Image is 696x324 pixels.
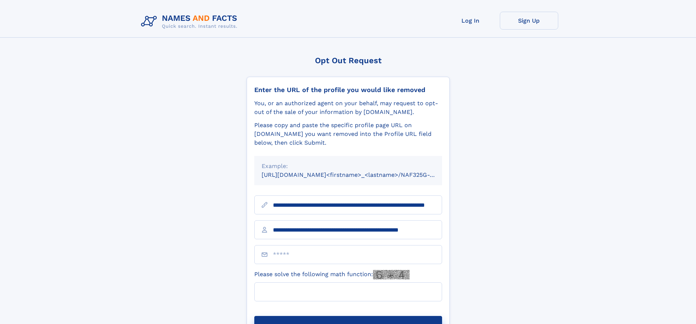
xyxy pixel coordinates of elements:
[138,12,243,31] img: Logo Names and Facts
[262,171,456,178] small: [URL][DOMAIN_NAME]<firstname>_<lastname>/NAF325G-xxxxxxxx
[500,12,558,30] a: Sign Up
[247,56,450,65] div: Opt Out Request
[254,270,410,279] label: Please solve the following math function:
[254,99,442,117] div: You, or an authorized agent on your behalf, may request to opt-out of the sale of your informatio...
[254,86,442,94] div: Enter the URL of the profile you would like removed
[254,121,442,147] div: Please copy and paste the specific profile page URL on [DOMAIN_NAME] you want removed into the Pr...
[441,12,500,30] a: Log In
[262,162,435,171] div: Example:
